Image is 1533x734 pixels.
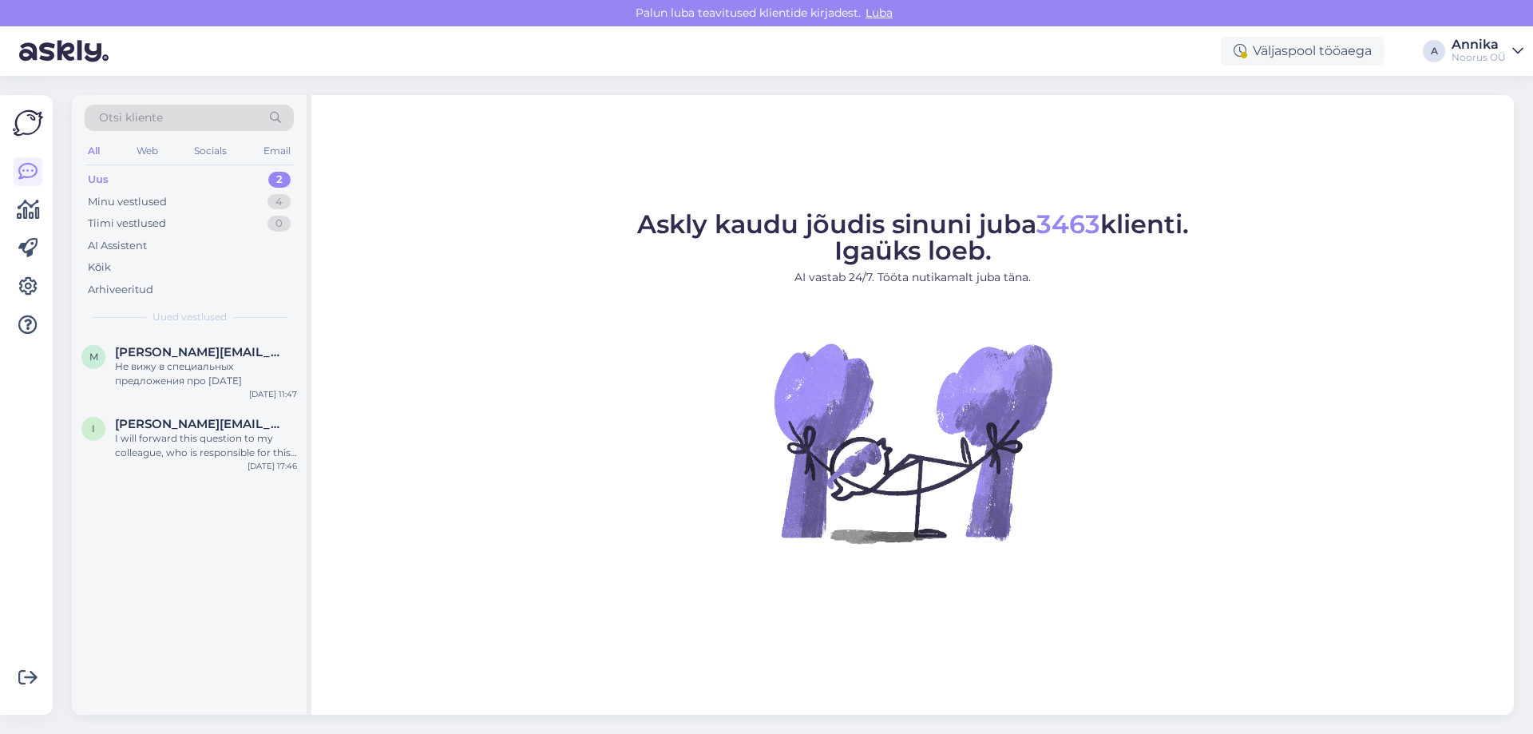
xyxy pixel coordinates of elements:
div: Uus [88,172,109,188]
span: Luba [861,6,897,20]
div: All [85,141,103,161]
div: Minu vestlused [88,194,167,210]
span: 3463 [1036,208,1100,240]
div: 0 [267,216,291,232]
div: Noorus OÜ [1452,51,1506,64]
img: No Chat active [769,299,1056,586]
span: M [89,351,98,363]
img: Askly Logo [13,108,43,138]
div: Socials [191,141,230,161]
div: Web [133,141,161,161]
div: [DATE] 17:46 [248,460,297,472]
div: Väljaspool tööaega [1221,37,1384,65]
div: [DATE] 11:47 [249,388,297,400]
span: Askly kaudu jõudis sinuni juba klienti. Igaüks loeb. [637,208,1189,266]
div: Tiimi vestlused [88,216,166,232]
div: Annika [1452,38,1506,51]
div: Email [260,141,294,161]
span: ingrid.jasmin08@gmail.com [115,417,281,431]
div: Не вижу в специальных предложения про [DATE] [115,359,297,388]
span: Otsi kliente [99,109,163,126]
span: Maria.trutneva87@gmail.com [115,345,281,359]
div: I will forward this question to my colleague, who is responsible for this. The reply will be here... [115,431,297,460]
a: AnnikaNoorus OÜ [1452,38,1523,64]
div: A [1423,40,1445,62]
span: i [92,423,95,434]
div: Arhiveeritud [88,282,153,298]
div: AI Assistent [88,238,147,254]
span: Uued vestlused [153,310,227,324]
p: AI vastab 24/7. Tööta nutikamalt juba täna. [637,269,1189,286]
div: 2 [268,172,291,188]
div: 4 [267,194,291,210]
div: Kõik [88,260,111,276]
